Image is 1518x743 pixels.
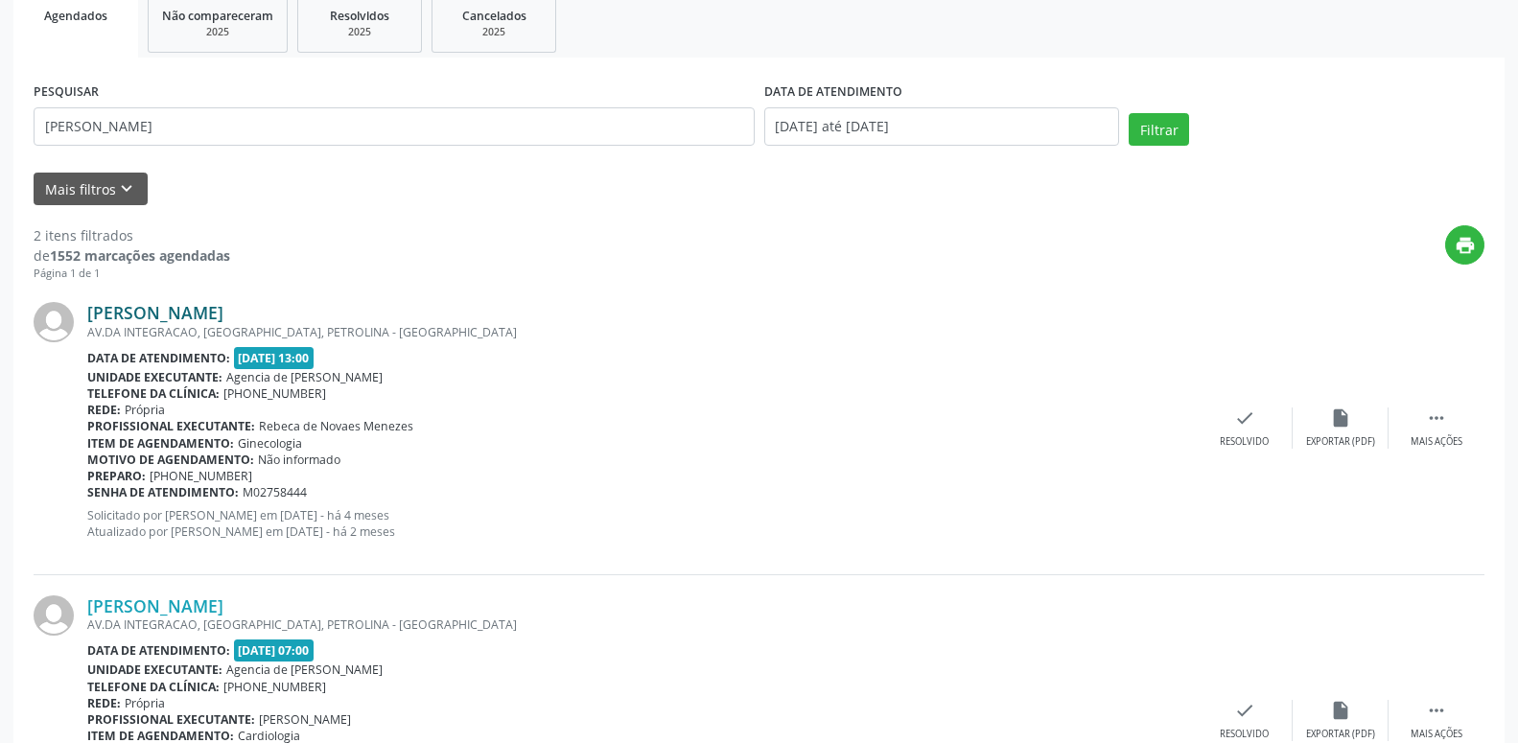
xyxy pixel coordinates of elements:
p: Solicitado por [PERSON_NAME] em [DATE] - há 4 meses Atualizado por [PERSON_NAME] em [DATE] - há 2... [87,507,1197,540]
button: Filtrar [1129,113,1189,146]
div: AV.DA INTEGRACAO, [GEOGRAPHIC_DATA], PETROLINA - [GEOGRAPHIC_DATA] [87,616,1197,633]
div: de [34,245,230,266]
div: 2025 [312,25,408,39]
strong: 1552 marcações agendadas [50,246,230,265]
img: img [34,302,74,342]
b: Item de agendamento: [87,435,234,452]
div: 2025 [446,25,542,39]
i: insert_drive_file [1330,407,1351,429]
div: Resolvido [1220,728,1269,741]
b: Rede: [87,402,121,418]
div: 2 itens filtrados [34,225,230,245]
b: Rede: [87,695,121,711]
a: [PERSON_NAME] [87,302,223,323]
span: [PHONE_NUMBER] [223,679,326,695]
span: Cancelados [462,8,526,24]
span: Ginecologia [238,435,302,452]
div: Página 1 de 1 [34,266,230,282]
span: [PHONE_NUMBER] [150,468,252,484]
b: Data de atendimento: [87,350,230,366]
b: Motivo de agendamento: [87,452,254,468]
div: 2025 [162,25,273,39]
span: [DATE] 13:00 [234,347,315,369]
div: Mais ações [1411,435,1462,449]
div: Resolvido [1220,435,1269,449]
b: Profissional executante: [87,711,255,728]
button: Mais filtroskeyboard_arrow_down [34,173,148,206]
i: keyboard_arrow_down [116,178,137,199]
b: Telefone da clínica: [87,679,220,695]
span: M02758444 [243,484,307,500]
i: insert_drive_file [1330,700,1351,721]
label: DATA DE ATENDIMENTO [764,78,902,107]
span: Própria [125,402,165,418]
b: Unidade executante: [87,662,222,678]
b: Data de atendimento: [87,642,230,659]
i: print [1455,235,1476,256]
i: check [1234,407,1255,429]
b: Profissional executante: [87,418,255,434]
b: Unidade executante: [87,369,222,385]
span: Agencia de [PERSON_NAME] [226,369,383,385]
div: Exportar (PDF) [1306,435,1375,449]
span: Não informado [258,452,340,468]
img: img [34,595,74,636]
i:  [1426,407,1447,429]
span: Não compareceram [162,8,273,24]
b: Telefone da clínica: [87,385,220,402]
span: Agendados [44,8,107,24]
b: Senha de atendimento: [87,484,239,500]
a: [PERSON_NAME] [87,595,223,616]
span: [DATE] 07:00 [234,639,315,662]
span: Agencia de [PERSON_NAME] [226,662,383,678]
span: Resolvidos [330,8,389,24]
span: [PHONE_NUMBER] [223,385,326,402]
div: Exportar (PDF) [1306,728,1375,741]
label: PESQUISAR [34,78,99,107]
input: Selecione um intervalo [764,107,1120,146]
input: Nome, código do beneficiário ou CPF [34,107,755,146]
span: Rebeca de Novaes Menezes [259,418,413,434]
div: Mais ações [1411,728,1462,741]
div: AV.DA INTEGRACAO, [GEOGRAPHIC_DATA], PETROLINA - [GEOGRAPHIC_DATA] [87,324,1197,340]
i:  [1426,700,1447,721]
span: [PERSON_NAME] [259,711,351,728]
b: Preparo: [87,468,146,484]
button: print [1445,225,1484,265]
i: check [1234,700,1255,721]
span: Própria [125,695,165,711]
